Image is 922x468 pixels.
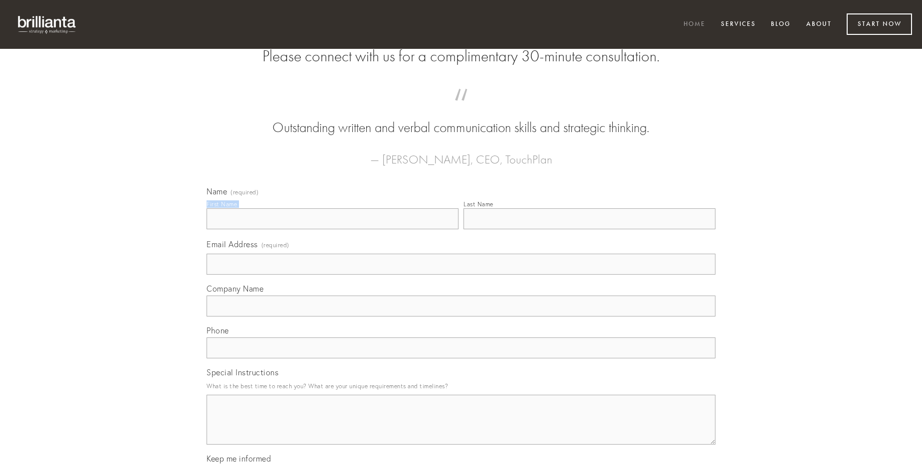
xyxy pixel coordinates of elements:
[847,13,912,35] a: Start Now
[223,99,699,118] span: “
[463,200,493,208] div: Last Name
[223,138,699,169] figcaption: — [PERSON_NAME], CEO, TouchPlan
[207,284,263,294] span: Company Name
[800,16,838,33] a: About
[261,238,289,252] span: (required)
[207,200,237,208] div: First Name
[764,16,797,33] a: Blog
[10,10,85,39] img: brillianta - research, strategy, marketing
[207,239,258,249] span: Email Address
[677,16,712,33] a: Home
[207,454,271,464] span: Keep me informed
[207,186,227,196] span: Name
[207,367,278,377] span: Special Instructions
[714,16,762,33] a: Services
[207,379,715,393] p: What is the best time to reach you? What are your unique requirements and timelines?
[207,47,715,66] h2: Please connect with us for a complimentary 30-minute consultation.
[230,189,258,195] span: (required)
[223,99,699,138] blockquote: Outstanding written and verbal communication skills and strategic thinking.
[207,325,229,335] span: Phone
